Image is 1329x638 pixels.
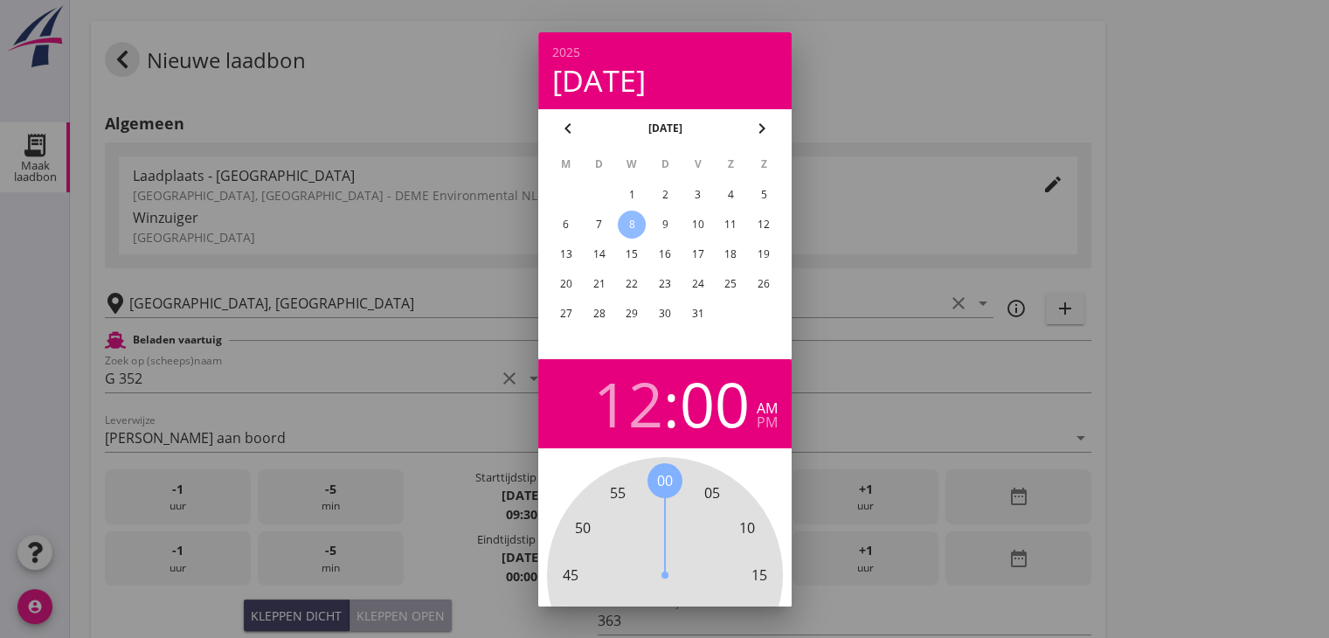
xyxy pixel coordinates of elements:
[618,181,646,209] button: 1
[650,211,678,239] button: 9
[610,482,626,503] span: 55
[650,270,678,298] button: 23
[649,149,681,179] th: D
[551,270,579,298] button: 20
[716,270,744,298] button: 25
[683,270,711,298] button: 24
[757,415,778,429] div: pm
[716,240,744,268] button: 18
[618,211,646,239] button: 8
[650,181,678,209] button: 2
[751,565,767,586] span: 15
[650,300,678,328] button: 30
[748,149,779,179] th: Z
[750,270,778,298] button: 26
[642,115,687,142] button: [DATE]
[552,46,778,59] div: 2025
[683,300,711,328] button: 31
[551,240,579,268] button: 13
[551,211,579,239] button: 6
[738,517,754,538] span: 10
[716,211,744,239] button: 11
[750,240,778,268] button: 19
[616,149,647,179] th: W
[750,181,778,209] button: 5
[683,240,711,268] button: 17
[550,149,582,179] th: M
[557,118,578,139] i: chevron_left
[585,300,613,328] button: 28
[751,118,772,139] i: chevron_right
[704,482,720,503] span: 05
[593,373,663,434] div: 12
[585,211,613,239] button: 7
[618,300,646,328] button: 29
[552,66,778,95] div: [DATE]
[657,470,673,491] span: 00
[680,373,750,434] div: 00
[551,300,579,328] button: 27
[757,401,778,415] div: am
[618,240,646,268] button: 15
[716,181,744,209] button: 4
[683,211,711,239] button: 10
[575,517,591,538] span: 50
[650,240,678,268] button: 16
[715,149,746,179] th: Z
[585,240,613,268] button: 14
[585,270,613,298] button: 21
[683,181,711,209] button: 3
[563,565,578,586] span: 45
[663,373,680,434] span: :
[583,149,614,179] th: D
[682,149,713,179] th: V
[618,270,646,298] button: 22
[750,211,778,239] button: 12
